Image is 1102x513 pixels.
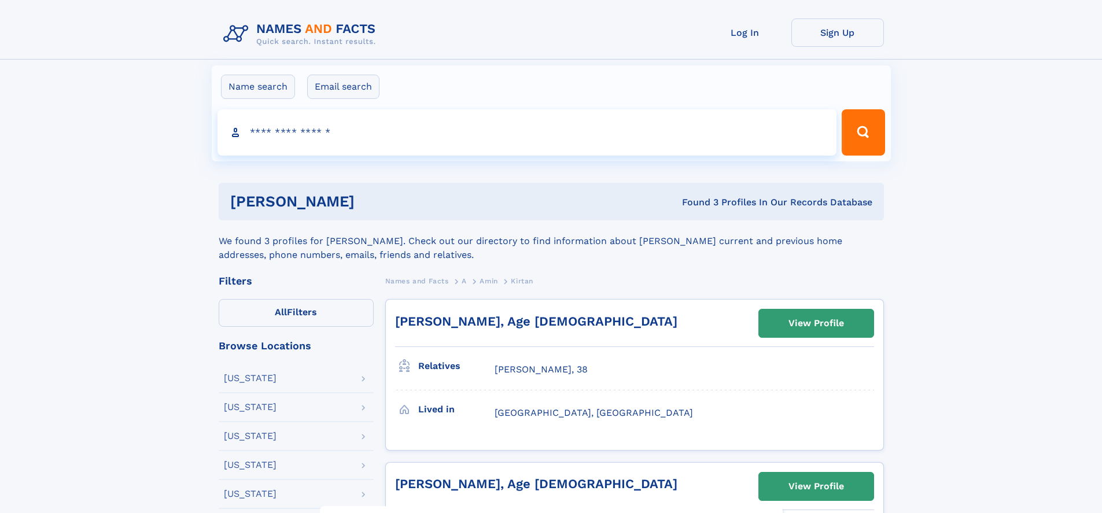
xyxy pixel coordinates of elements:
[395,314,677,329] a: [PERSON_NAME], Age [DEMOGRAPHIC_DATA]
[418,400,495,419] h3: Lived in
[699,19,791,47] a: Log In
[219,299,374,327] label: Filters
[480,277,497,285] span: Amin
[219,220,884,262] div: We found 3 profiles for [PERSON_NAME]. Check out our directory to find information about [PERSON_...
[791,19,884,47] a: Sign Up
[511,277,533,285] span: Kirtan
[219,341,374,351] div: Browse Locations
[221,75,295,99] label: Name search
[230,194,518,209] h1: [PERSON_NAME]
[385,274,449,288] a: Names and Facts
[218,109,837,156] input: search input
[418,356,495,376] h3: Relatives
[219,276,374,286] div: Filters
[219,19,385,50] img: Logo Names and Facts
[842,109,884,156] button: Search Button
[395,477,677,491] a: [PERSON_NAME], Age [DEMOGRAPHIC_DATA]
[224,489,277,499] div: [US_STATE]
[224,431,277,441] div: [US_STATE]
[462,274,467,288] a: A
[480,274,497,288] a: Amin
[788,473,844,500] div: View Profile
[518,196,872,209] div: Found 3 Profiles In Our Records Database
[224,374,277,383] div: [US_STATE]
[759,473,874,500] a: View Profile
[307,75,379,99] label: Email search
[495,363,588,376] a: [PERSON_NAME], 38
[275,307,287,318] span: All
[224,403,277,412] div: [US_STATE]
[759,309,874,337] a: View Profile
[495,407,693,418] span: [GEOGRAPHIC_DATA], [GEOGRAPHIC_DATA]
[462,277,467,285] span: A
[788,310,844,337] div: View Profile
[224,460,277,470] div: [US_STATE]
